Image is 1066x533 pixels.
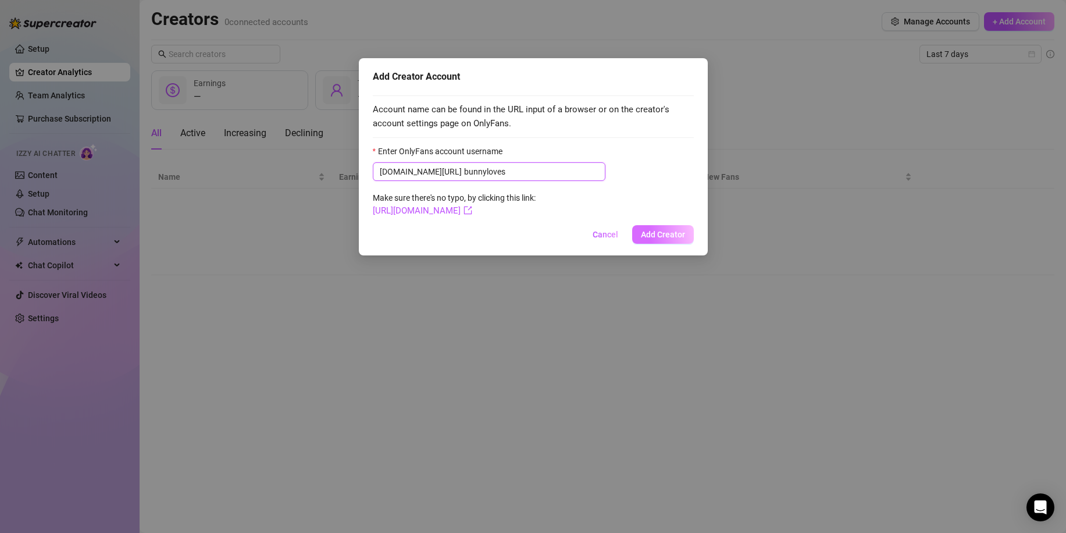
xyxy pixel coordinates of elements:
[373,145,510,158] label: Enter OnlyFans account username
[373,103,694,130] span: Account name can be found in the URL input of a browser or on the creator's account settings page...
[373,205,472,216] a: [URL][DOMAIN_NAME]export
[1026,493,1054,521] div: Open Intercom Messenger
[373,70,694,84] div: Add Creator Account
[641,230,685,239] span: Add Creator
[583,225,628,244] button: Cancel
[380,165,462,178] span: [DOMAIN_NAME][URL]
[464,206,472,215] span: export
[632,225,694,244] button: Add Creator
[464,165,598,178] input: Enter OnlyFans account username
[593,230,618,239] span: Cancel
[373,193,536,215] span: Make sure there's no typo, by clicking this link:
